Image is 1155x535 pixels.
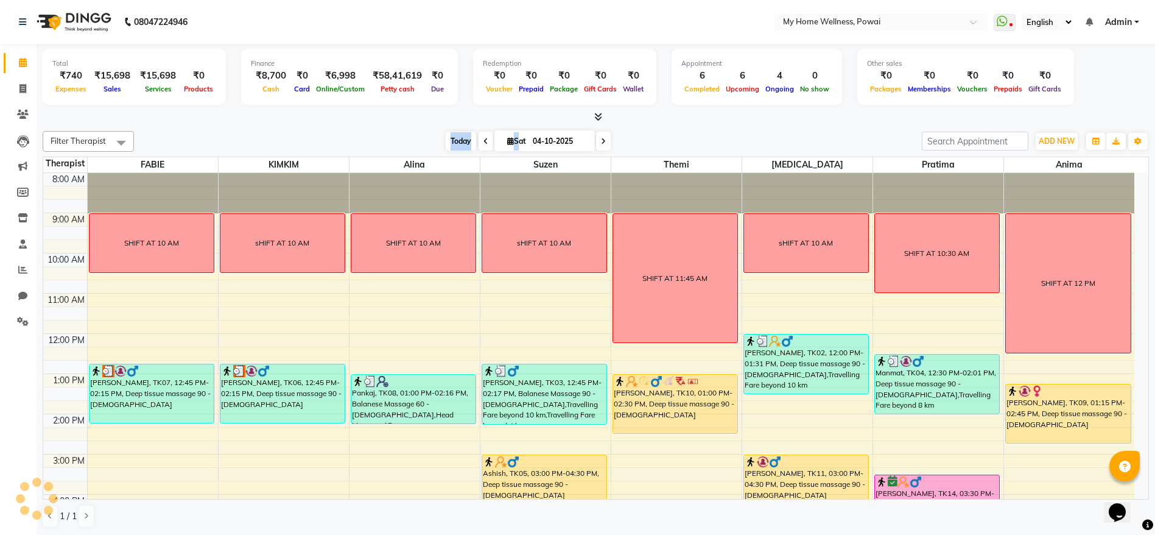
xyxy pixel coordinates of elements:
iframe: chat widget [1104,486,1143,523]
div: 3:00 PM [51,455,87,467]
div: Ashish, TK05, 03:00 PM-04:30 PM, Deep tissue massage 90 - [DEMOGRAPHIC_DATA] [482,455,607,514]
span: No show [797,85,832,93]
button: ADD NEW [1036,133,1078,150]
span: Card [291,85,313,93]
input: 2025-10-04 [529,132,590,151]
div: ₹8,700 [251,69,291,83]
div: 4:00 PM [51,495,87,508]
span: Gift Cards [581,85,620,93]
span: Due [428,85,447,93]
div: 0 [797,69,832,83]
span: Wallet [620,85,647,93]
span: Ongoing [762,85,797,93]
span: Anima [1004,157,1135,172]
span: Alina [349,157,480,172]
span: Petty cash [377,85,418,93]
span: Prepaids [991,85,1025,93]
div: [PERSON_NAME], TK10, 01:00 PM-02:30 PM, Deep tissue massage 90 - [DEMOGRAPHIC_DATA] [613,375,738,433]
input: Search Appointment [922,132,1028,151]
span: Gift Cards [1025,85,1064,93]
b: 08047224946 [134,5,188,39]
div: 11:00 AM [45,294,87,306]
div: ₹0 [954,69,991,83]
div: ₹15,698 [90,69,135,83]
span: Products [181,85,216,93]
span: Expenses [52,85,90,93]
div: ₹0 [581,69,620,83]
div: [PERSON_NAME], TK07, 12:45 PM-02:15 PM, Deep tissue massage 90 - [DEMOGRAPHIC_DATA] [90,364,214,423]
div: ₹15,698 [135,69,181,83]
div: ₹6,998 [313,69,368,83]
span: Memberships [905,85,954,93]
span: Pratima [873,157,1003,172]
span: Package [547,85,581,93]
div: ₹0 [516,69,547,83]
span: Sales [100,85,124,93]
div: ₹0 [291,69,313,83]
span: Themi [611,157,742,172]
div: SHIFT AT 10 AM [124,238,179,249]
span: Prepaid [516,85,547,93]
div: ₹0 [905,69,954,83]
div: ₹0 [991,69,1025,83]
span: Services [142,85,175,93]
span: Today [446,132,476,151]
span: Online/Custom [313,85,368,93]
div: Redemption [483,58,647,69]
div: Other sales [867,58,1064,69]
div: sHIFT AT 10 AM [255,238,309,249]
div: SHIFT AT 11:45 AM [642,273,707,284]
div: 12:00 PM [46,334,87,347]
div: [PERSON_NAME], TK09, 01:15 PM-02:45 PM, Deep tissue massage 90 - [DEMOGRAPHIC_DATA] [1006,384,1131,443]
span: Admin [1105,16,1132,29]
div: ₹0 [620,69,647,83]
div: ₹0 [427,69,448,83]
div: 6 [723,69,762,83]
span: Sat [504,136,529,146]
span: Vouchers [954,85,991,93]
span: FABIE [88,157,218,172]
div: ₹0 [181,69,216,83]
div: SHIFT AT 10 AM [386,238,441,249]
div: Therapist [43,157,87,170]
div: ₹0 [483,69,516,83]
span: Packages [867,85,905,93]
div: Total [52,58,216,69]
div: SHIFT AT 12 PM [1041,278,1095,289]
span: [MEDICAL_DATA] [742,157,872,172]
div: 1:00 PM [51,374,87,387]
span: 1 / 1 [60,510,77,523]
span: Voucher [483,85,516,93]
div: sHIFT AT 10 AM [517,238,571,249]
span: Upcoming [723,85,762,93]
div: 6 [681,69,723,83]
div: ₹740 [52,69,90,83]
div: ₹0 [867,69,905,83]
div: Appointment [681,58,832,69]
span: Cash [259,85,283,93]
span: Suzen [480,157,611,172]
div: 9:00 AM [50,213,87,226]
div: ₹0 [1025,69,1064,83]
div: Manmat, TK04, 12:30 PM-02:01 PM, Deep tissue massage 90 - [DEMOGRAPHIC_DATA],Travelling Fare beyo... [875,355,1000,414]
div: ₹0 [547,69,581,83]
span: KIMKIM [219,157,349,172]
div: [PERSON_NAME], TK02, 12:00 PM-01:31 PM, Deep tissue massage 90 - [DEMOGRAPHIC_DATA],Travelling Fa... [744,335,869,394]
div: 10:00 AM [45,253,87,266]
div: [PERSON_NAME], TK14, 03:30 PM-05:00 PM, Deep tissue massage 90 - [DEMOGRAPHIC_DATA] [875,475,1000,534]
div: 4 [762,69,797,83]
img: logo [31,5,114,39]
div: Finance [251,58,448,69]
span: ADD NEW [1039,136,1075,146]
span: Filter Therapist [51,136,106,146]
span: Completed [681,85,723,93]
div: 2:00 PM [51,414,87,427]
div: [PERSON_NAME], TK03, 12:45 PM-02:17 PM, Balanese Massage 90 - [DEMOGRAPHIC_DATA],Travelling Fare ... [482,364,607,424]
div: 8:00 AM [50,173,87,186]
div: [PERSON_NAME], TK06, 12:45 PM-02:15 PM, Deep tissue massage 90 - [DEMOGRAPHIC_DATA] [220,364,345,423]
div: Pankaj, TK08, 01:00 PM-02:16 PM, Balanese Massage 60 - [DEMOGRAPHIC_DATA],Head Massage 15 - [DEMO... [351,375,476,423]
div: [PERSON_NAME], TK11, 03:00 PM-04:30 PM, Deep tissue massage 90 - [DEMOGRAPHIC_DATA] [744,455,869,514]
div: SHIFT AT 10:30 AM [904,248,969,259]
div: sHIFT AT 10 AM [779,238,833,249]
div: ₹58,41,619 [368,69,427,83]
